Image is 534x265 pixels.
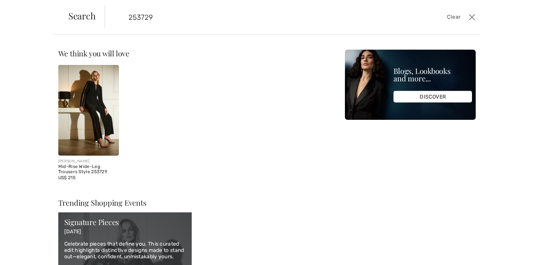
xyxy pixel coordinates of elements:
div: DISCOVER [393,91,472,103]
p: Celebrate pieces that define you. This curated edit highlights distinctive designs made to stand ... [64,241,186,260]
span: Clear [447,13,461,21]
div: Signature Pieces [64,218,186,226]
p: [DATE] [64,229,186,235]
span: Chat [18,5,33,12]
img: Mid-Rise Wide-Leg Trousers Style 253729. Black [58,65,119,156]
div: Trending Shopping Events [58,199,192,206]
img: Blogs, Lookbooks and more... [345,50,476,120]
span: Search [68,11,96,20]
span: We think you will love [58,48,129,58]
span: US$ 215 [58,175,75,180]
input: TYPE TO SEARCH [123,6,381,28]
div: Mid-Rise Wide-Leg Trousers Style 253729 [58,164,119,175]
div: [PERSON_NAME] [58,159,119,164]
div: Blogs, Lookbooks and more... [393,67,472,82]
button: Close [466,11,478,23]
